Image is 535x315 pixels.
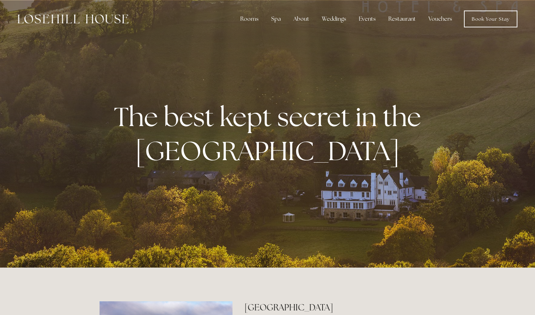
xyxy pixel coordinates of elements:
img: Losehill House [18,14,128,24]
a: Vouchers [423,12,458,26]
div: Rooms [235,12,264,26]
strong: The best kept secret in the [GEOGRAPHIC_DATA] [114,99,427,168]
div: Events [353,12,381,26]
div: Weddings [316,12,352,26]
h2: [GEOGRAPHIC_DATA] [244,301,435,314]
a: Book Your Stay [464,11,517,27]
div: Restaurant [383,12,421,26]
div: About [288,12,315,26]
div: Spa [266,12,286,26]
